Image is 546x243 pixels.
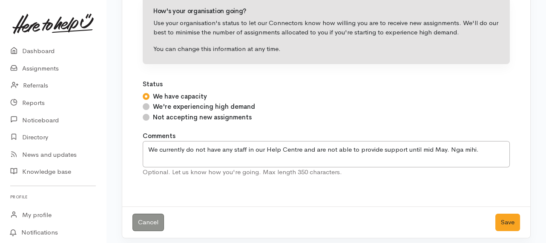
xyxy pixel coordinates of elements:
label: We have capacity [153,92,207,102]
button: Save [495,214,520,231]
label: Comments [143,131,175,141]
label: We're experiencing high demand [153,102,255,112]
h6: Profile [10,191,96,203]
textarea: We currently do not have any staff in our Help Centre and are not able to provide support until m... [143,141,510,167]
p: Use your organisation's status to let our Connectors know how willing you are to receive new assi... [153,18,499,37]
label: Status [143,79,163,89]
a: Cancel [132,214,164,231]
p: You can change this information at any time. [153,44,499,54]
label: Not accepting new assignments [153,113,252,122]
div: Optional. Let us know how you're going. Max length 350 characters. [143,167,510,177]
h4: How's your organisation going? [153,8,499,15]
